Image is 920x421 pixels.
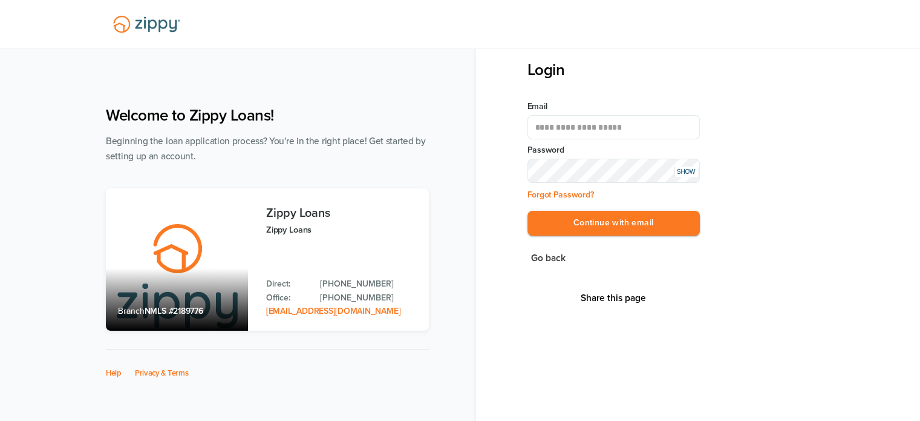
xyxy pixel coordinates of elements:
[527,144,700,156] label: Password
[118,306,145,316] span: Branch
[527,101,700,113] label: Email
[527,250,569,267] button: Go back
[135,368,189,378] a: Privacy & Terms
[266,277,308,291] p: Direct:
[106,10,188,38] img: Lender Logo
[145,306,203,316] span: NMLS #2189776
[266,223,417,237] p: Zippy Loans
[527,159,700,183] input: Input Password
[527,211,700,236] button: Continue with email
[320,291,417,305] a: Office Phone: 512-975-2947
[527,115,700,139] input: Email Address
[266,306,400,316] a: Email Address: zippyguide@zippymh.com
[106,368,122,378] a: Help
[106,106,429,125] h1: Welcome to Zippy Loans!
[106,136,426,162] span: Beginning the loan application process? You're in the right place! Get started by setting up an a...
[266,291,308,305] p: Office:
[577,292,650,304] button: Share This Page
[320,277,417,291] a: Direct Phone: 512-975-2947
[527,190,594,200] a: Forgot Password?
[527,61,700,79] h3: Login
[266,207,417,220] h3: Zippy Loans
[674,167,698,177] div: SHOW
